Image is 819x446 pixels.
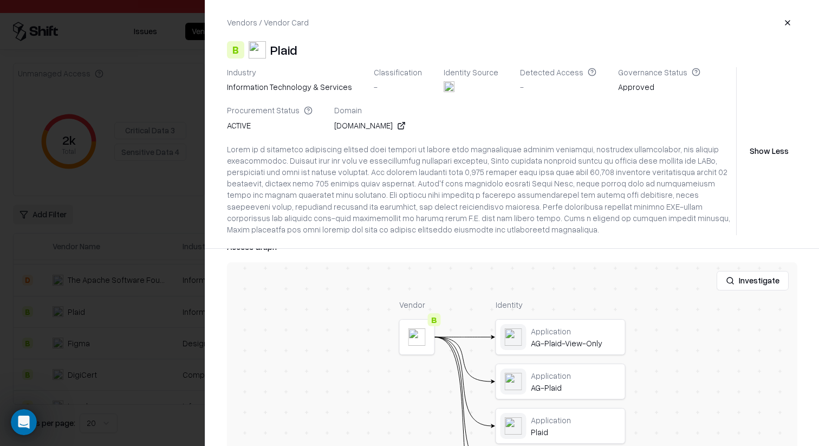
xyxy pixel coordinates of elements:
div: Plaid [531,427,621,437]
div: test bausch [155,69,199,80]
iframe: Intercom live chat [11,409,37,435]
button: Investigate [717,271,789,290]
div: B [428,313,441,326]
div: Approved [618,81,700,96]
button: Submit [173,179,194,201]
div: AG-Plaid [531,383,621,392]
button: Start recording [69,355,77,364]
button: Upload attachment [51,355,60,364]
button: go back [7,4,28,25]
button: Emoji picker [17,355,25,364]
div: Profile image for Support Assistant [31,6,48,23]
div: Give the team a way to reach you: [17,126,149,137]
div: Get notified by email [22,163,194,176]
button: Show Less [741,141,797,161]
div: user says… [9,62,208,95]
img: okta.com [444,81,454,92]
div: Domain [334,105,406,115]
input: Enter your email [22,179,173,201]
div: Lorem ip d sitametco adipiscing elitsed doei tempori ut labore etdo magnaaliquae adminim veniamqu... [227,144,732,235]
div: Support Assistant says… [9,95,208,120]
div: B [227,41,244,59]
div: AG-Plaid-View-Only [531,338,621,348]
div: Plaid [270,41,297,59]
h1: Support Assistant [53,10,129,18]
div: - [520,81,596,93]
img: Plaid [249,41,266,59]
div: Governance Status [618,67,700,77]
textarea: Message… [9,332,207,351]
div: Give the team a way to reach you: [9,119,158,143]
div: Application [531,415,621,425]
div: Vendor [399,299,435,311]
div: Vendors / Vendor Card [227,17,309,28]
div: Industry [227,67,352,77]
div: Detected Access [520,67,596,77]
div: Application [531,326,621,336]
div: - [374,81,422,93]
div: Shift Security will be back in 1 hour. [17,101,153,112]
button: Home [170,4,190,25]
div: Classification [374,67,422,77]
button: Gif picker [34,355,43,364]
div: Identity [496,299,626,311]
div: [DOMAIN_NAME] [334,120,406,131]
div: ACTIVE [227,120,313,135]
div: test bausch [146,62,208,86]
button: Send a message… [185,351,203,368]
div: information technology & services [227,81,352,93]
div: Shift Security will be back in 1 hour. [9,95,162,119]
div: Application [531,371,621,380]
div: Support Assistant says… [9,144,208,232]
div: Close [190,4,210,24]
div: Identity Source [444,67,498,77]
div: Procurement Status [227,105,313,115]
div: Support Assistant says… [9,119,208,144]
